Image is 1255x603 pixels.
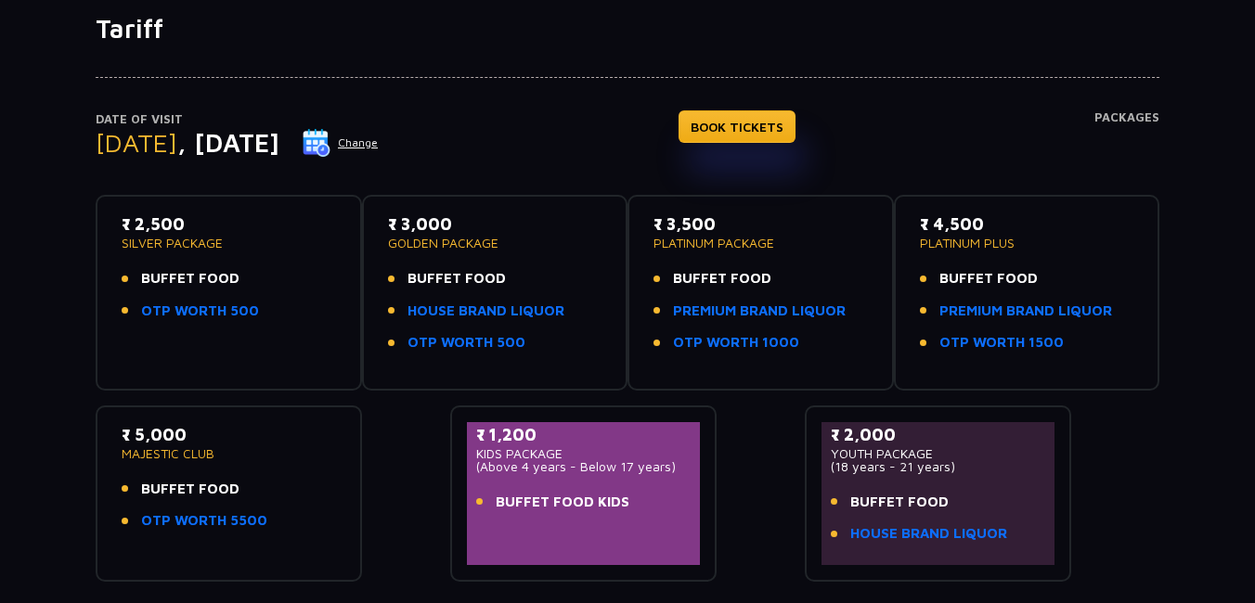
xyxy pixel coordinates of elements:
p: MAJESTIC CLUB [122,447,336,460]
p: SILVER PACKAGE [122,237,336,250]
p: ₹ 2,000 [831,422,1045,447]
a: BOOK TICKETS [679,110,796,143]
p: Date of Visit [96,110,379,129]
a: PREMIUM BRAND LIQUOR [939,301,1112,322]
span: , [DATE] [177,127,279,158]
p: KIDS PACKAGE [476,447,691,460]
span: BUFFET FOOD [141,268,239,289]
p: ₹ 1,200 [476,422,691,447]
p: PLATINUM PACKAGE [653,237,868,250]
p: (Above 4 years - Below 17 years) [476,460,691,473]
a: OTP WORTH 1500 [939,332,1064,353]
span: BUFFET FOOD [850,492,949,513]
p: PLATINUM PLUS [920,237,1134,250]
a: PREMIUM BRAND LIQUOR [673,301,846,322]
p: ₹ 3,000 [388,212,602,237]
a: HOUSE BRAND LIQUOR [408,301,564,322]
a: OTP WORTH 500 [408,332,525,353]
p: YOUTH PACKAGE [831,447,1045,460]
a: HOUSE BRAND LIQUOR [850,523,1007,545]
a: OTP WORTH 500 [141,301,259,322]
span: BUFFET FOOD [141,479,239,500]
p: ₹ 2,500 [122,212,336,237]
p: ₹ 3,500 [653,212,868,237]
p: (18 years - 21 years) [831,460,1045,473]
h4: Packages [1094,110,1159,177]
span: BUFFET FOOD [939,268,1038,289]
p: GOLDEN PACKAGE [388,237,602,250]
span: BUFFET FOOD KIDS [496,492,629,513]
p: ₹ 4,500 [920,212,1134,237]
span: BUFFET FOOD [408,268,506,289]
button: Change [302,128,379,158]
a: OTP WORTH 5500 [141,510,267,532]
h1: Tariff [96,13,1159,45]
a: OTP WORTH 1000 [673,332,799,353]
span: BUFFET FOOD [673,268,771,289]
span: [DATE] [96,127,177,158]
p: ₹ 5,000 [122,422,336,447]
